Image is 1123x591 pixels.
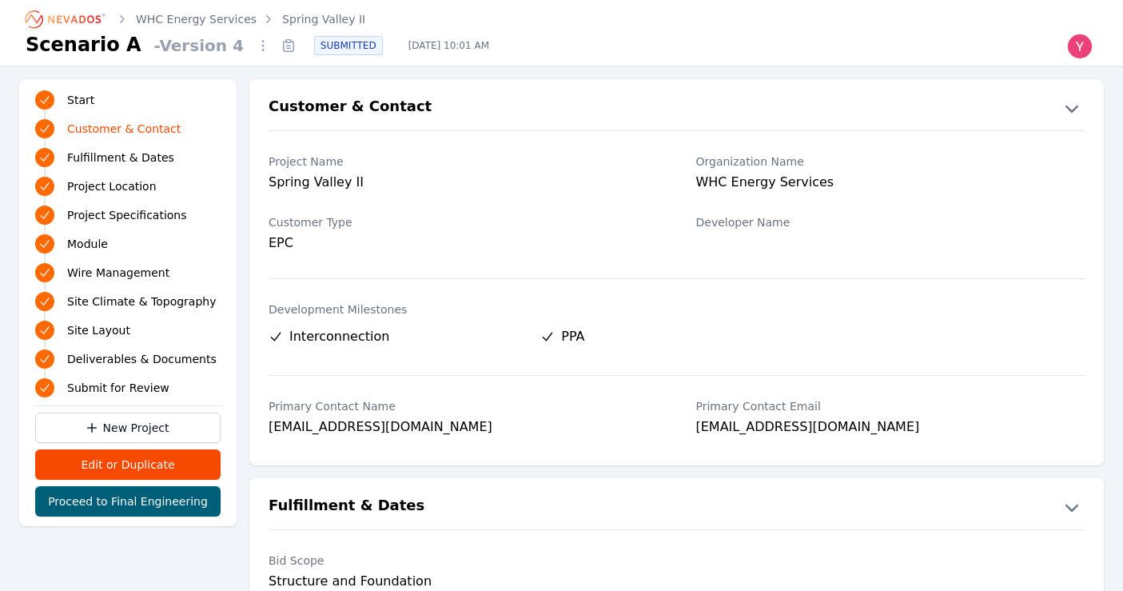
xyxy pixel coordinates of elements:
[67,178,157,194] span: Project Location
[67,351,217,367] span: Deliverables & Documents
[67,322,130,338] span: Site Layout
[136,11,257,27] a: WHC Energy Services
[269,214,658,230] label: Customer Type
[67,92,94,108] span: Start
[696,214,1085,230] label: Developer Name
[269,398,658,414] label: Primary Contact Name
[269,95,432,121] h2: Customer & Contact
[396,39,502,52] span: [DATE] 10:01 AM
[696,154,1085,170] label: Organization Name
[269,417,658,440] div: [EMAIL_ADDRESS][DOMAIN_NAME]
[561,327,584,346] span: PPA
[269,553,658,569] label: Bid Scope
[269,572,658,591] div: Structure and Foundation
[67,121,181,137] span: Customer & Contact
[26,32,141,58] h1: Scenario A
[249,95,1104,121] button: Customer & Contact
[67,294,216,309] span: Site Climate & Topography
[696,173,1085,195] div: WHC Energy Services
[269,494,424,520] h2: Fulfillment & Dates
[314,36,383,55] div: SUBMITTED
[148,34,250,57] span: - Version 4
[289,327,389,346] span: Interconnection
[249,494,1104,520] button: Fulfillment & Dates
[35,89,221,399] nav: Progress
[26,6,365,32] nav: Breadcrumb
[696,417,1085,440] div: [EMAIL_ADDRESS][DOMAIN_NAME]
[269,173,658,195] div: Spring Valley II
[35,486,221,517] button: Proceed to Final Engineering
[67,380,169,396] span: Submit for Review
[67,265,169,281] span: Wire Management
[1067,34,1093,59] img: Yoni Bennett
[67,150,174,166] span: Fulfillment & Dates
[282,11,365,27] a: Spring Valley II
[35,413,221,443] a: New Project
[696,398,1085,414] label: Primary Contact Email
[269,154,658,170] label: Project Name
[67,236,108,252] span: Module
[35,449,221,480] button: Edit or Duplicate
[269,301,1085,317] label: Development Milestones
[269,234,658,253] div: EPC
[67,207,187,223] span: Project Specifications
